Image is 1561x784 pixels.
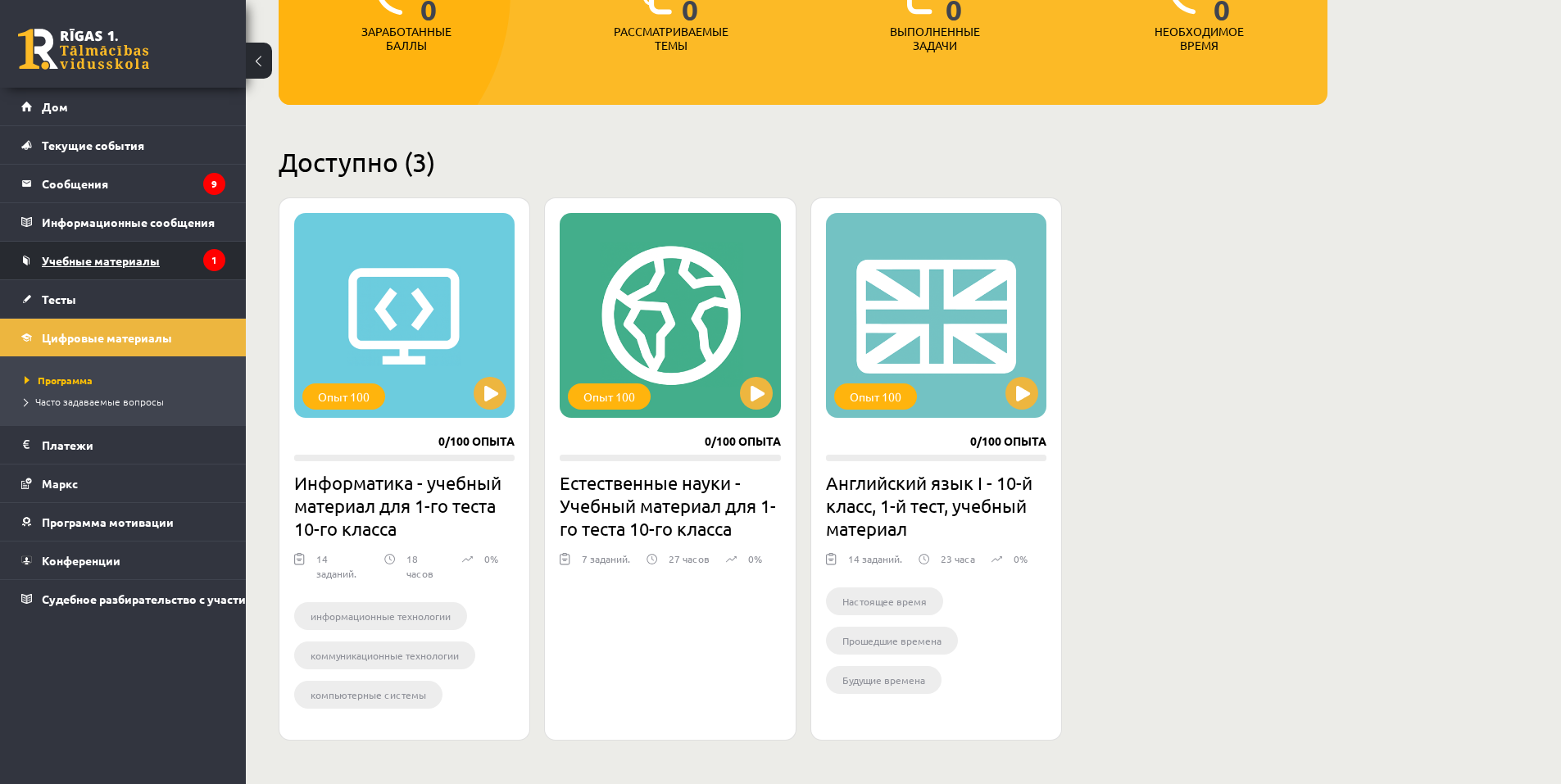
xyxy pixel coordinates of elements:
[279,146,435,178] font: Доступно (3)
[318,389,370,404] font: Опыт 100
[211,253,217,266] font: 1
[21,503,225,541] a: Программа мотивации
[1014,552,1028,565] font: 0%
[941,552,975,565] font: 23 часа
[35,395,164,408] font: Часто задаваемые вопросы
[21,126,225,164] a: Текущие события
[21,242,225,279] a: Учебные материалы
[614,24,728,52] font: Рассматриваемые темы
[42,253,160,268] font: Учебные материалы
[1155,24,1244,52] font: Необходимое время
[21,203,225,241] a: Информационные сообщения1
[582,552,630,565] font: 7 заданий.
[25,394,229,409] a: Часто задаваемые вопросы
[42,138,144,152] font: Текущие события
[484,552,498,565] font: 0%
[294,472,501,539] font: Информатика - учебный материал для 1-го теста 10-го класса
[21,319,225,356] a: Цифровые материалы
[21,542,225,579] a: Конференции
[311,649,459,662] font: коммуникационные технологии
[850,389,901,404] font: Опыт 100
[42,437,93,452] font: Платежи
[21,426,225,464] a: Платежи
[42,514,174,529] font: Программа мотивации
[21,88,225,125] a: Дом
[21,280,225,318] a: Тесты
[583,389,635,404] font: Опыт 100
[21,165,225,202] a: Сообщения9
[211,177,217,190] font: 9
[42,553,120,568] font: Конференции
[42,476,78,491] font: Маркс
[21,580,225,618] a: Судебное разбирательство с участием [PERSON_NAME]
[842,595,927,608] font: Настоящее время
[890,24,980,52] font: Выполненные задачи
[18,29,149,70] a: Рижская 1-я средняя школа заочного обучения
[42,330,172,345] font: Цифровые материалы
[42,292,76,306] font: Тесты
[42,591,358,606] font: Судебное разбирательство с участием [PERSON_NAME]
[361,24,452,52] font: Заработанные баллы
[842,634,942,647] font: Прошедшие времена
[669,552,710,565] font: 27 часов
[42,176,108,191] font: Сообщения
[406,552,433,580] font: 18 часов
[560,472,776,539] font: Естественные науки - Учебный материал для 1-го теста 10-го класса
[25,373,229,387] a: Программа
[748,552,762,565] font: 0%
[21,465,225,502] a: Маркс
[311,610,451,623] font: информационные технологии
[311,688,426,701] font: компьютерные системы
[42,215,215,229] font: Информационные сообщения
[842,673,925,687] font: Будущие времена
[316,552,356,580] font: 14 заданий.
[826,472,1032,539] font: Английский язык I - 10-й класс, 1-й тест, учебный материал
[848,552,902,565] font: 14 заданий.
[38,374,93,387] font: Программа
[42,99,68,114] font: Дом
